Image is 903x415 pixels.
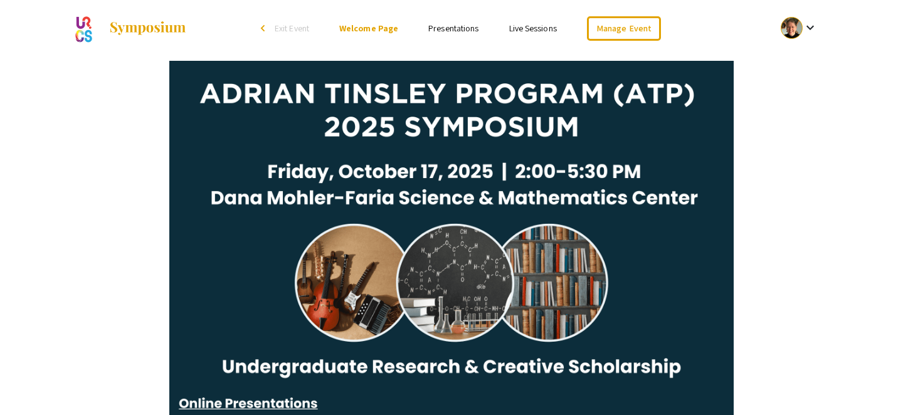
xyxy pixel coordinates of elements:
img: ATP Symposium 2025 [72,13,96,44]
button: Expand account dropdown [768,14,831,42]
a: ATP Symposium 2025 [72,13,187,44]
img: Symposium by ForagerOne [108,21,187,36]
a: Manage Event [587,16,661,41]
a: Live Sessions [509,23,557,34]
span: Exit Event [275,23,309,34]
mat-icon: Expand account dropdown [803,20,818,35]
div: arrow_back_ios [261,24,268,32]
iframe: Chat [9,359,53,406]
a: Welcome Page [339,23,398,34]
a: Presentations [428,23,478,34]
